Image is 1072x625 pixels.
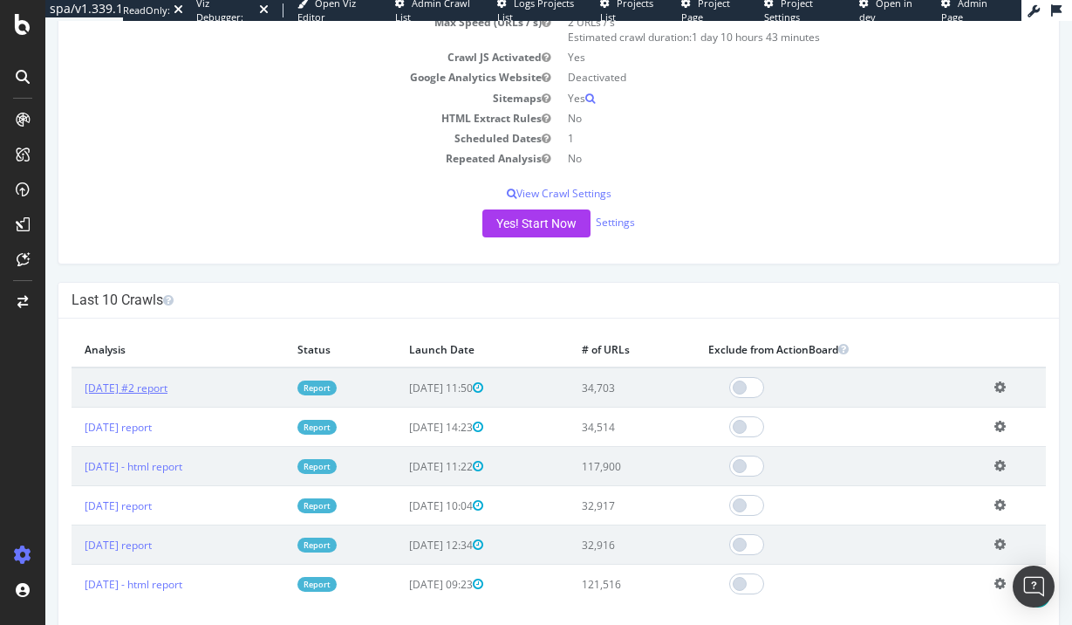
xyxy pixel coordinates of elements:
[1013,566,1055,608] div: Open Intercom Messenger
[252,360,291,374] a: Report
[239,311,352,347] th: Status
[364,438,438,453] span: [DATE] 11:22
[39,556,137,571] a: [DATE] - html report
[26,127,514,148] td: Repeated Analysis
[514,67,1001,87] td: Yes
[523,347,651,387] td: 34,703
[26,311,239,347] th: Analysis
[26,67,514,87] td: Sitemaps
[39,438,137,453] a: [DATE] - html report
[26,107,514,127] td: Scheduled Dates
[514,107,1001,127] td: 1
[523,544,651,583] td: 121,516
[364,517,438,532] span: [DATE] 12:34
[364,360,438,374] span: [DATE] 11:50
[646,9,775,24] span: 1 day 10 hours 43 minutes
[523,426,651,465] td: 117,900
[252,556,291,571] a: Report
[351,311,522,347] th: Launch Date
[523,505,651,544] td: 32,916
[514,127,1001,148] td: No
[26,87,514,107] td: HTML Extract Rules
[550,194,590,209] a: Settings
[39,517,106,532] a: [DATE] report
[26,271,1000,288] h4: Last 10 Crawls
[39,477,106,492] a: [DATE] report
[252,517,291,532] a: Report
[514,46,1001,66] td: Deactivated
[523,311,651,347] th: # of URLs
[26,26,514,46] td: Crawl JS Activated
[39,399,106,414] a: [DATE] report
[123,3,170,17] div: ReadOnly:
[26,46,514,66] td: Google Analytics Website
[364,399,438,414] span: [DATE] 14:23
[252,438,291,453] a: Report
[437,189,545,216] button: Yes! Start Now
[252,399,291,414] a: Report
[39,360,122,374] a: [DATE] #2 report
[523,465,651,505] td: 32,917
[252,477,291,492] a: Report
[364,556,438,571] span: [DATE] 09:23
[26,165,1000,180] p: View Crawl Settings
[650,311,936,347] th: Exclude from ActionBoard
[514,26,1001,46] td: Yes
[523,387,651,426] td: 34,514
[514,87,1001,107] td: No
[364,477,438,492] span: [DATE] 10:04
